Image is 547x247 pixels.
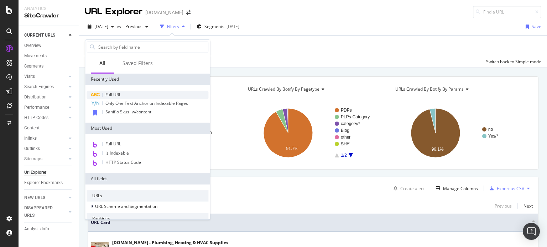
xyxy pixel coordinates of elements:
div: Explorer Bookmarks [24,179,63,187]
div: Url Explorer [24,169,46,176]
div: Recently Used [85,74,210,85]
div: Search Engines [24,83,54,91]
a: Overview [24,42,74,49]
div: Sitemaps [24,155,42,163]
div: All [99,60,105,67]
span: URL Scheme and Segmentation [95,204,157,210]
div: Analytics [24,6,73,12]
span: Saniflo Skus- w/content [105,109,151,115]
div: arrow-right-arrow-left [186,10,191,15]
a: NEW URLS [24,194,67,202]
button: Export as CSV [487,183,524,194]
div: Save [532,23,541,29]
button: Previous [123,21,151,32]
div: [DATE] [226,23,239,29]
text: 96.1% [432,147,444,152]
a: Segments [24,63,74,70]
div: DISAPPEARED URLS [24,204,60,219]
span: 2025 Aug. 30th [94,23,108,29]
button: Filters [157,21,188,32]
div: Distribution [24,93,47,101]
div: SiteCrawler [24,12,73,20]
h4: URLs Crawled By Botify By pagetype [246,84,379,95]
div: Movements [24,52,47,60]
a: Url Explorer [24,169,74,176]
span: Previous [123,23,142,29]
span: URLs Crawled By Botify By params [395,86,464,92]
div: Saved Filters [123,60,153,67]
div: Switch back to Simple mode [486,59,541,65]
input: Find a URL [473,6,541,18]
div: Segments [24,63,43,70]
div: [DOMAIN_NAME] - Plumbing, Heating & HVAC Supplies [112,240,228,246]
button: Previous [495,202,512,210]
button: Create alert [391,183,424,194]
div: Overview [24,42,41,49]
a: Visits [24,73,67,80]
div: Analysis Info [24,225,49,233]
div: Filters [167,23,179,29]
a: HTTP Codes [24,114,67,122]
text: PDPs [341,108,352,113]
div: Most Used [85,123,210,134]
span: Full URL [105,141,121,147]
div: Export as CSV [497,186,524,192]
div: Inlinks [24,135,37,142]
text: no [488,127,493,132]
div: Visits [24,73,35,80]
div: Open Intercom Messenger [523,223,540,240]
div: Create alert [400,186,424,192]
text: 91.7% [286,146,298,151]
button: Segments[DATE] [194,21,242,32]
h4: URLs Crawled By Botify By params [394,84,526,95]
div: Rankings [87,213,208,224]
text: PLPs-Category [341,114,370,119]
svg: A chart. [241,102,384,164]
span: Full URL [105,92,121,98]
div: Performance [24,104,49,111]
span: Segments [204,23,224,29]
a: Explorer Bookmarks [24,179,74,187]
a: Sitemaps [24,155,67,163]
a: CURRENT URLS [24,32,67,39]
span: URLs Crawled By Botify By pagetype [248,86,319,92]
text: Yes/* [488,134,498,139]
input: Search by field name [98,42,208,52]
a: Inlinks [24,135,67,142]
div: Next [523,203,533,209]
text: 1/2 [341,153,347,158]
a: Distribution [24,93,67,101]
text: Blog [341,128,349,133]
span: HTTP Status Code [105,159,141,165]
svg: A chart. [389,102,532,164]
a: DISAPPEARED URLS [24,204,67,219]
text: category/* [341,121,360,126]
a: Search Engines [24,83,67,91]
a: Outlinks [24,145,67,152]
div: URL Explorer [85,6,142,18]
button: Switch back to Simple mode [483,56,541,68]
button: Save [523,21,541,32]
span: URL Card [91,219,530,226]
div: All fields [85,173,210,184]
div: [DOMAIN_NAME] [145,9,183,16]
div: Manage Columns [443,186,478,192]
text: other [341,135,350,140]
div: Content [24,124,40,132]
div: Outlinks [24,145,40,152]
div: NEW URLS [24,194,45,202]
button: [DATE] [85,21,117,32]
span: Is Indexable [105,150,129,156]
div: HTTP Codes [24,114,48,122]
div: Previous [495,203,512,209]
a: Content [24,124,74,132]
button: Manage Columns [433,184,478,193]
div: URLs [87,190,208,202]
span: Only One Text Anchor on Indexable Pages [105,100,188,106]
a: Movements [24,52,74,60]
div: CURRENT URLS [24,32,55,39]
a: Performance [24,104,67,111]
button: Next [523,202,533,210]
